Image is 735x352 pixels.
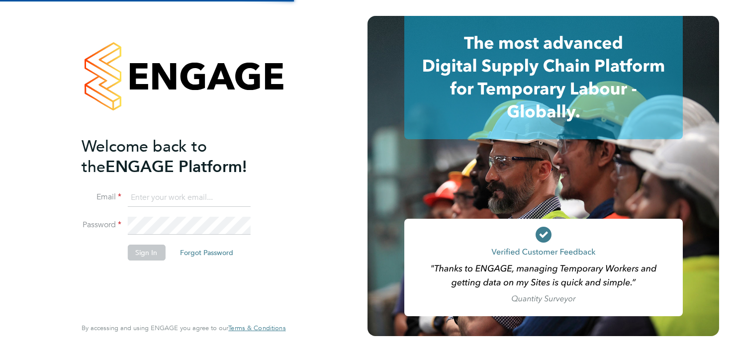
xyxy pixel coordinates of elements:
[82,136,276,177] h2: ENGAGE Platform!
[82,192,121,202] label: Email
[172,245,241,261] button: Forgot Password
[127,245,165,261] button: Sign In
[82,137,207,176] span: Welcome back to the
[127,189,250,207] input: Enter your work email...
[82,324,285,332] span: By accessing and using ENGAGE you agree to our
[228,324,285,332] a: Terms & Conditions
[82,220,121,230] label: Password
